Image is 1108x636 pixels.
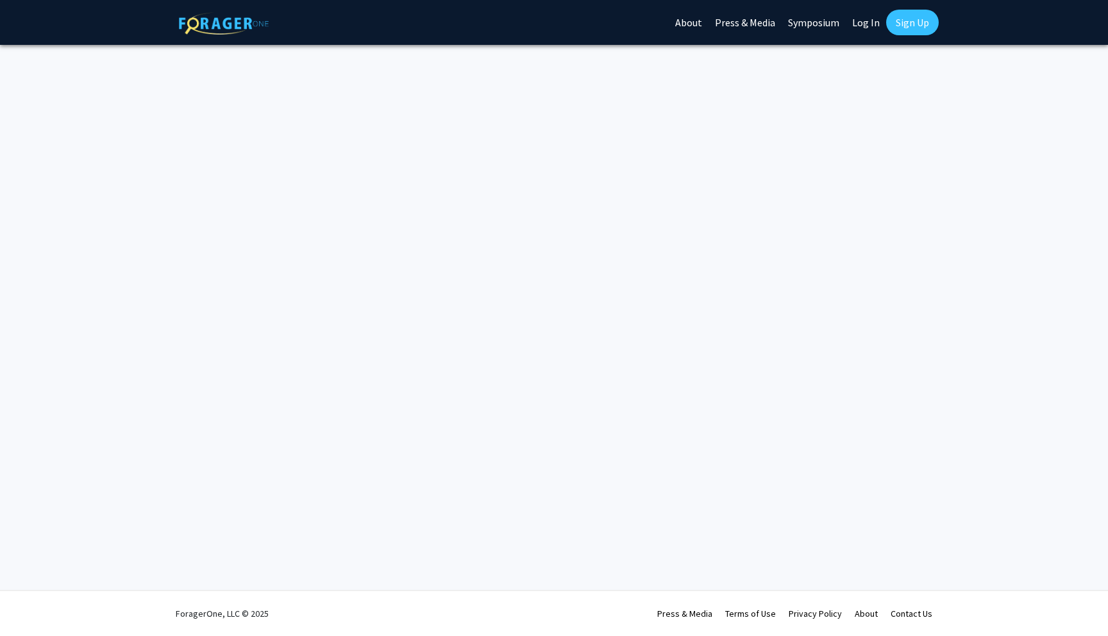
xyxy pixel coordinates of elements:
[891,608,932,619] a: Contact Us
[725,608,776,619] a: Terms of Use
[886,10,939,35] a: Sign Up
[855,608,878,619] a: About
[179,12,269,35] img: ForagerOne Logo
[789,608,842,619] a: Privacy Policy
[176,591,269,636] div: ForagerOne, LLC © 2025
[657,608,712,619] a: Press & Media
